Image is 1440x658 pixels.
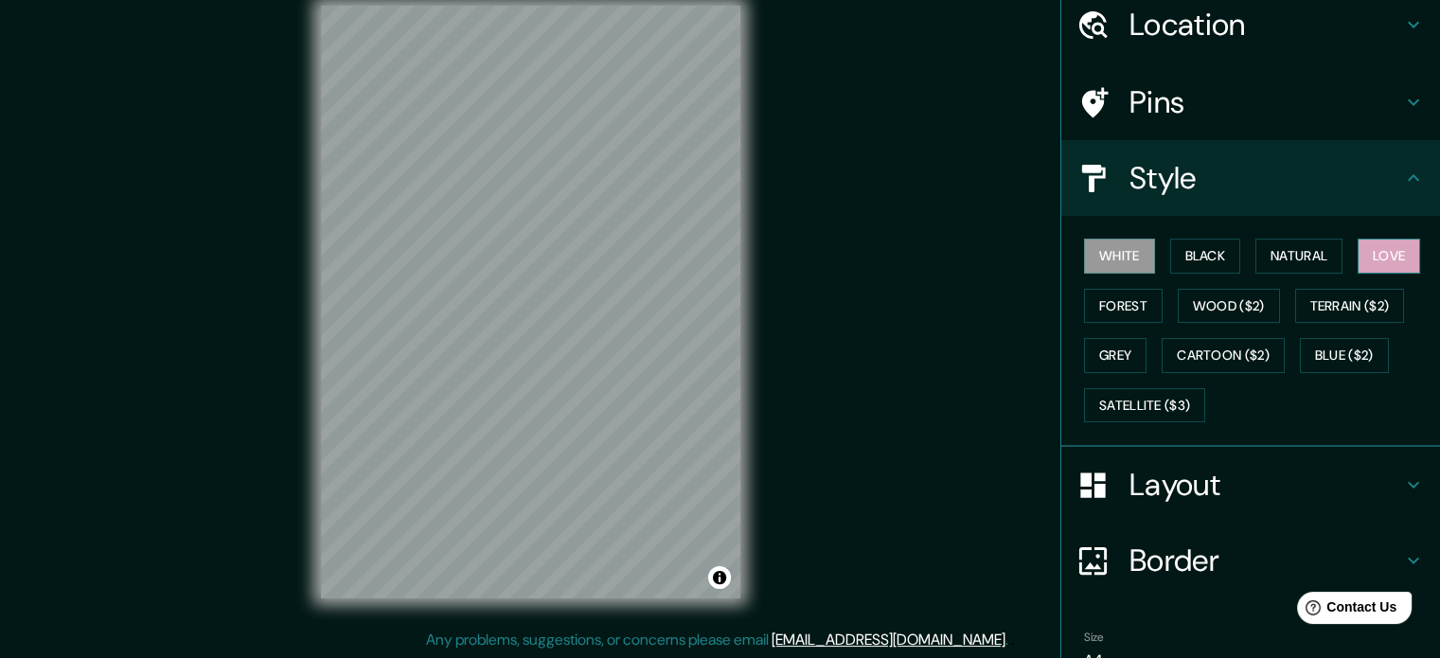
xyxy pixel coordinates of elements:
div: Pins [1061,64,1440,140]
div: . [1011,629,1015,651]
h4: Border [1129,542,1402,579]
div: Style [1061,140,1440,216]
button: Blue ($2) [1300,338,1389,373]
div: . [1008,629,1011,651]
button: Natural [1255,239,1342,274]
button: Cartoon ($2) [1162,338,1285,373]
iframe: Help widget launcher [1271,584,1419,637]
button: Terrain ($2) [1295,289,1405,324]
button: Toggle attribution [708,566,731,589]
button: Forest [1084,289,1163,324]
div: Border [1061,523,1440,598]
button: Love [1358,239,1420,274]
button: Satellite ($3) [1084,388,1205,423]
p: Any problems, suggestions, or concerns please email . [426,629,1008,651]
button: Black [1170,239,1241,274]
h4: Location [1129,6,1402,44]
button: Wood ($2) [1178,289,1280,324]
h4: Layout [1129,466,1402,504]
h4: Style [1129,159,1402,197]
h4: Pins [1129,83,1402,121]
div: Layout [1061,447,1440,523]
label: Size [1084,630,1104,646]
button: White [1084,239,1155,274]
a: [EMAIL_ADDRESS][DOMAIN_NAME] [772,630,1005,649]
canvas: Map [321,6,740,598]
button: Grey [1084,338,1147,373]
